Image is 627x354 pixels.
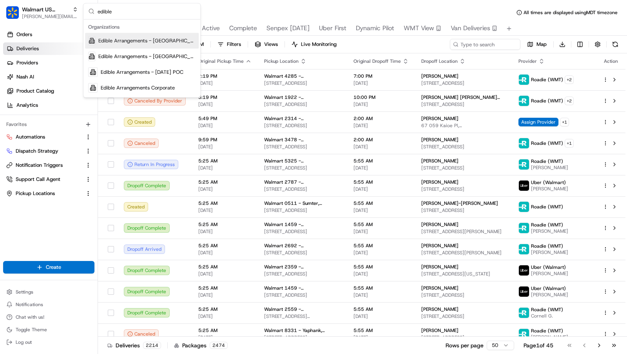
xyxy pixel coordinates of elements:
input: Clear [20,50,129,58]
span: Support Call Agent [16,176,60,183]
img: 1736555255976-a54dd68f-1ca7-489b-9aae-adbdc363a1c4 [8,75,22,89]
span: Filters [227,41,241,48]
span: Senpex [DATE] [266,24,310,33]
button: Map [524,39,550,50]
span: API Documentation [74,175,126,183]
span: [DATE] [353,334,409,341]
span: [STREET_ADDRESS] [264,207,341,213]
span: Cornell G. [531,313,563,319]
span: Roadie (WMT) [531,222,563,228]
a: Notification Triggers [6,162,82,169]
a: Deliveries [3,42,98,55]
a: Support Call Agent [6,176,82,183]
button: Notifications [3,299,94,310]
span: 5:55 AM [353,285,409,291]
span: Walmart 5325 - [GEOGRAPHIC_DATA], [GEOGRAPHIC_DATA] [264,158,341,164]
span: 5:25 AM [198,158,252,164]
div: Past conversations [8,102,53,108]
div: 💻 [66,176,72,182]
button: +2 [565,75,574,84]
span: All times are displayed using MDT timezone [524,9,618,16]
span: [DATE] [353,122,409,129]
span: [PERSON_NAME] [421,179,458,185]
span: [DATE] [198,101,252,108]
a: Dispatch Strategy [6,148,82,155]
img: Walmart US Stores [6,6,19,19]
span: • [47,121,50,128]
span: [PERSON_NAME] [421,285,458,291]
button: Refresh [610,39,621,50]
span: [DATE] [198,334,252,341]
span: [STREET_ADDRESS] [264,80,341,86]
span: Automations [16,133,45,141]
span: Walmart US Stores [22,5,69,13]
p: Rows per page [446,341,484,349]
span: [DATE] [198,250,252,256]
button: Chat with us! [3,312,94,323]
span: 10:00 PM [353,94,409,100]
button: Live Monitoring [288,39,340,50]
span: [DATE] [198,292,252,298]
span: Nash AI [16,73,34,80]
span: 2:19 PM [198,73,252,79]
span: [PERSON_NAME] [531,334,568,340]
button: See all [121,100,143,109]
span: [STREET_ADDRESS] [264,101,341,108]
span: [PERSON_NAME] [421,115,458,122]
span: Pylon [78,194,95,200]
img: uber-new-logo.jpeg [519,181,529,191]
span: Walmart 3478 - [GEOGRAPHIC_DATA], [GEOGRAPHIC_DATA] [264,137,341,143]
span: Roadie (WMT) [531,243,563,249]
span: 5:55 AM [353,306,409,312]
input: Search... [98,4,196,19]
span: [PERSON_NAME] [531,270,568,277]
span: [STREET_ADDRESS] [421,207,506,213]
span: [STREET_ADDRESS] [421,292,506,298]
img: roadie-logo-v2.jpg [519,159,529,170]
span: Providers [16,59,38,66]
a: Providers [3,57,98,69]
span: Van Deliveries [451,24,490,33]
span: [PERSON_NAME] [421,243,458,249]
span: [STREET_ADDRESS] [264,186,341,192]
span: Edible Arrangements - [GEOGRAPHIC_DATA], [GEOGRAPHIC_DATA] [98,37,196,44]
span: 7:00 PM [353,73,409,79]
span: [STREET_ADDRESS] [264,292,341,298]
span: Walmart 4285 - [GEOGRAPHIC_DATA], [GEOGRAPHIC_DATA] [264,73,341,79]
span: [STREET_ADDRESS] [421,334,506,341]
span: Analytics [16,102,38,109]
button: Filters [214,39,245,50]
span: 5:55 AM [353,264,409,270]
button: Start new chat [133,77,143,86]
div: 📗 [8,176,14,182]
span: Settings [16,289,33,295]
span: Roadie (WMT) [531,140,563,146]
span: Deliveries [16,45,39,52]
span: [STREET_ADDRESS] [264,334,341,341]
div: We're available if you need us! [35,82,108,89]
span: 5:25 AM [198,285,252,291]
span: Roadie (WMT) [531,77,563,83]
span: [DATE] [353,207,409,213]
span: Edible Arrangements - [GEOGRAPHIC_DATA], [GEOGRAPHIC_DATA] [98,53,196,60]
a: Powered byPylon [55,194,95,200]
span: Edible Arrangements Corporate [101,84,175,91]
button: Settings [3,286,94,297]
img: roadie-logo-v2.jpg [519,308,529,318]
img: unihopllc [8,114,20,126]
span: [DATE] [198,186,252,192]
img: Nash [8,7,24,23]
span: [STREET_ADDRESS] [421,186,506,192]
button: +1 [565,139,574,148]
span: [DATE] [198,228,252,235]
span: [DATE] [198,122,252,129]
div: Organizations [85,21,199,33]
span: 5:55 AM [353,327,409,334]
span: [STREET_ADDRESS] [421,144,506,150]
a: Nash AI [3,71,98,83]
span: 5:55 AM [353,200,409,206]
span: Pickup Locations [16,190,55,197]
a: 💻API Documentation [63,172,129,186]
span: Uber (Walmart) [531,264,566,270]
span: [STREET_ADDRESS] [264,122,341,129]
